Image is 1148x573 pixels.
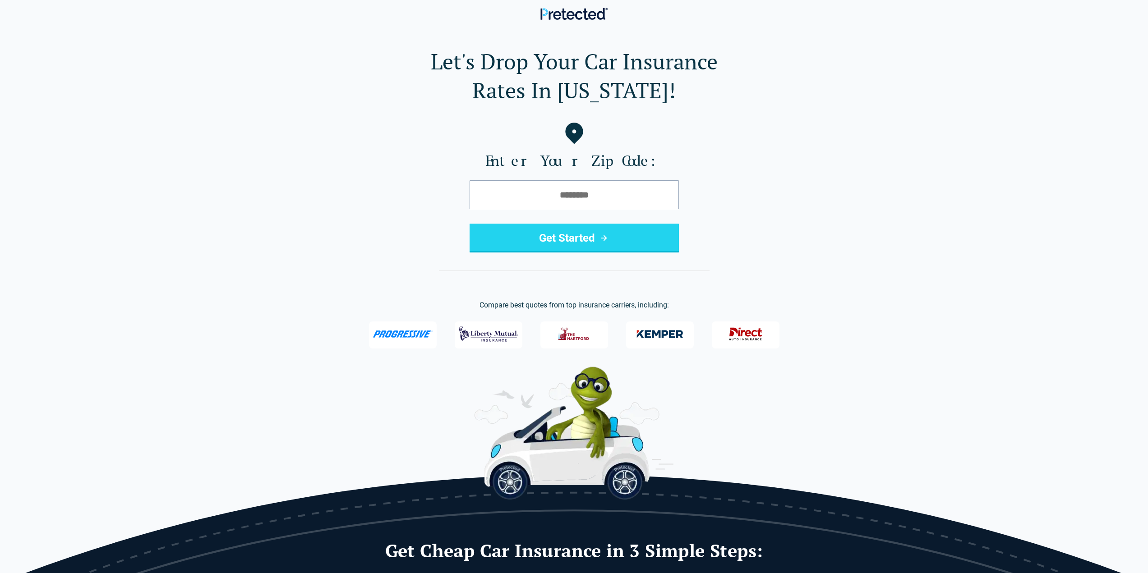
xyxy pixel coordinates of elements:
h1: Let's Drop Your Car Insurance Rates In [US_STATE]! [14,47,1134,105]
img: Direct General [724,322,768,346]
label: Enter Your Zip Code: [14,151,1134,170]
img: Progressive [373,330,433,338]
img: Perry the Turtle with car [475,367,674,500]
p: Compare best quotes from top insurance carriers, including: [14,300,1134,311]
img: Liberty Mutual [459,322,518,346]
img: Pretected [540,8,608,20]
img: The Hartford [552,322,596,346]
button: Get Started [470,224,679,252]
img: Kemper [630,322,690,346]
